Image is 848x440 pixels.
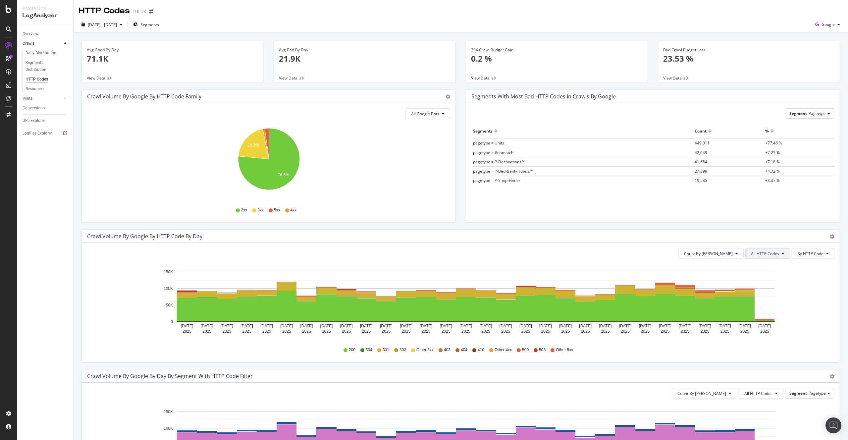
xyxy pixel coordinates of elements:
button: All HTTP Codes [745,248,790,259]
span: Segment [789,111,807,116]
text: 2025 [541,329,550,334]
span: +3.37 % [765,178,780,183]
text: 2025 [521,329,530,334]
text: [DATE] [579,324,592,328]
button: Count By [PERSON_NAME] [678,248,744,259]
span: Count By Day [677,391,726,396]
text: 2025 [442,329,450,334]
text: 2025 [183,329,191,334]
div: Avg Bad By Day [279,47,450,53]
text: [DATE] [280,324,293,328]
text: [DATE] [679,324,691,328]
span: 4xx [291,207,297,213]
text: [DATE] [440,324,452,328]
text: 2025 [601,329,610,334]
div: Bad Crawl Budget Loss [663,47,835,53]
text: [DATE] [420,324,432,328]
text: 2025 [681,329,690,334]
text: 2025 [701,329,710,334]
text: 150K [164,270,173,274]
text: [DATE] [759,324,771,328]
span: All Google Bots [411,111,439,117]
div: Resources [26,85,44,92]
span: Count By Day [684,251,733,256]
a: Visits [23,95,62,102]
span: 3xx [257,207,264,213]
span: By HTTP Code [797,251,823,256]
text: 2025 [322,329,331,334]
div: Daily Distribution [26,50,56,57]
text: 2025 [202,329,211,334]
div: Logfiles Explorer [23,130,52,137]
span: View Details [471,75,494,81]
div: Segments with most bad HTTP codes in Crawls by google [471,93,616,100]
span: 2xx [241,207,247,213]
text: 100K [164,286,173,291]
span: Other 4xx [495,347,512,353]
div: Crawl Volume by google by HTTP Code by Day [87,233,202,240]
a: URL Explorer [23,117,69,124]
text: 2025 [641,329,650,334]
span: 19,535 [695,178,707,183]
button: Google [813,19,843,30]
button: All Google Bots [405,108,450,119]
span: Google [821,22,835,27]
text: 2025 [422,329,431,334]
span: 404 [461,347,467,353]
div: URL Explorer [23,117,45,124]
div: TUI UK [132,8,146,15]
text: [DATE] [519,324,532,328]
span: pagetype = P-Bed-Bank-Hotels/* [473,168,533,174]
a: HTTP Codes [26,76,69,83]
text: [DATE] [659,324,671,328]
text: 2025 [661,329,669,334]
button: By HTTP Code [792,248,834,259]
text: 150K [164,410,173,414]
text: [DATE] [181,324,193,328]
div: Segments [473,126,493,136]
span: View Details [663,75,686,81]
text: [DATE] [718,324,731,328]
button: All HTTP Codes [739,388,783,399]
div: Visits [23,95,32,102]
text: 2025 [740,329,749,334]
text: [DATE] [599,324,611,328]
text: 2025 [242,329,251,334]
span: 5xx [274,207,280,213]
text: [DATE] [699,324,711,328]
div: HTTP Codes [26,76,48,83]
text: 2025 [222,329,231,334]
span: 27,399 [695,168,707,174]
text: 2025 [760,329,769,334]
span: [DATE] - [DATE] [88,22,117,27]
text: 20.2% [247,143,259,147]
span: 42,049 [695,150,707,155]
text: [DATE] [360,324,373,328]
div: LogAnalyzer [23,12,68,20]
a: Segments Distribution [26,59,69,73]
div: Crawl Volume by google by HTTP Code Family [87,93,201,100]
text: [DATE] [201,324,213,328]
text: [DATE] [380,324,393,328]
svg: A chart. [87,124,450,201]
a: Conversions [23,105,69,112]
span: +7.18 % [765,159,780,165]
p: 23.53 % [663,53,835,64]
span: pagetype = #nomatch [473,150,513,155]
div: 304 Crawl Budget Gain [471,47,643,53]
span: pagetype = P-Destinations/* [473,159,525,165]
a: Resources [26,85,69,92]
span: pagetype = P-Shop-Finder [473,178,520,183]
text: 0 [171,319,173,324]
div: Open Intercom Messenger [825,417,841,433]
text: 100K [164,426,173,431]
span: View Details [279,75,301,81]
span: 41,654 [695,159,707,165]
text: [DATE] [539,324,552,328]
div: Crawls [23,40,34,47]
span: 304 [366,347,372,353]
text: 2025 [581,329,590,334]
p: 21.9K [279,53,450,64]
text: 2025 [720,329,729,334]
a: Crawls [23,40,62,47]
